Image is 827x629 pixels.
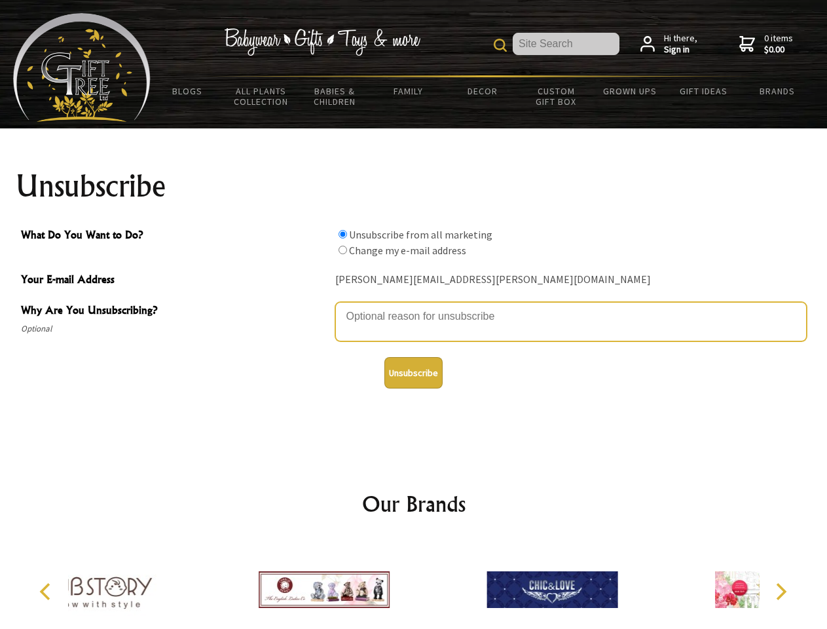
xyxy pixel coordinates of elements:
a: Grown Ups [593,77,667,105]
span: 0 items [764,32,793,56]
span: What Do You Want to Do? [21,227,329,246]
input: What Do You Want to Do? [339,230,347,238]
span: Why Are You Unsubscribing? [21,302,329,321]
textarea: Why Are You Unsubscribing? [335,302,807,341]
a: Hi there,Sign in [640,33,697,56]
a: Decor [445,77,519,105]
div: [PERSON_NAME][EMAIL_ADDRESS][PERSON_NAME][DOMAIN_NAME] [335,270,807,290]
button: Next [766,577,795,606]
img: product search [494,39,507,52]
a: All Plants Collection [225,77,299,115]
a: Family [372,77,446,105]
strong: Sign in [664,44,697,56]
label: Change my e-mail address [349,244,466,257]
a: Custom Gift Box [519,77,593,115]
a: Babies & Children [298,77,372,115]
label: Unsubscribe from all marketing [349,228,492,241]
strong: $0.00 [764,44,793,56]
h2: Our Brands [26,488,801,520]
span: Your E-mail Address [21,271,329,290]
a: BLOGS [151,77,225,105]
img: Babyware - Gifts - Toys and more... [13,13,151,122]
img: Babywear - Gifts - Toys & more [224,28,420,56]
input: Site Search [513,33,619,55]
h1: Unsubscribe [16,170,812,202]
a: Gift Ideas [667,77,741,105]
button: Previous [33,577,62,606]
a: Brands [741,77,815,105]
button: Unsubscribe [384,357,443,389]
a: 0 items$0.00 [739,33,793,56]
span: Optional [21,321,329,337]
input: What Do You Want to Do? [339,246,347,254]
span: Hi there, [664,33,697,56]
